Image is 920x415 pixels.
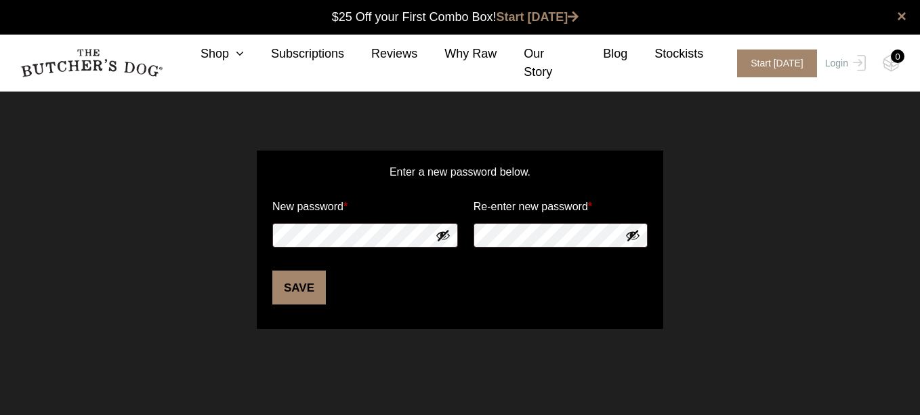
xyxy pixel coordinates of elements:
[822,50,866,77] a: Login
[897,8,906,24] a: close
[497,45,576,81] a: Our Story
[474,196,592,218] label: Re-enter new password
[883,54,900,72] img: TBD_Cart-Empty.png
[272,196,348,218] label: New password
[891,50,904,63] div: 0
[417,45,497,63] a: Why Raw
[724,50,822,77] a: Start [DATE]
[576,45,627,63] a: Blog
[272,271,326,304] button: Save
[270,164,650,194] p: Enter a new password below.
[737,50,817,77] span: Start [DATE]
[627,45,703,63] a: Stockists
[436,228,451,243] button: Show password
[173,45,244,63] a: Shop
[344,45,417,63] a: Reviews
[497,10,579,24] a: Start [DATE]
[244,45,344,63] a: Subscriptions
[625,228,640,243] button: Show password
